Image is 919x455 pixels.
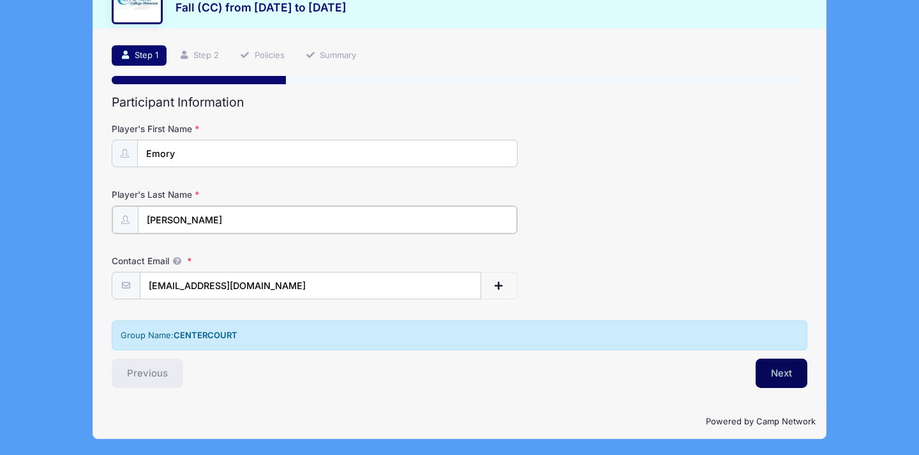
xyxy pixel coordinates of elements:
[297,45,364,66] a: Summary
[112,95,807,110] h2: Participant Information
[112,45,167,66] a: Step 1
[756,359,807,388] button: Next
[232,45,293,66] a: Policies
[112,123,343,135] label: Player's First Name
[112,188,343,201] label: Player's Last Name
[174,330,237,340] strong: CENTERCOURT
[138,206,517,234] input: Player's Last Name
[103,415,816,428] p: Powered by Camp Network
[140,272,481,299] input: email@email.com
[176,1,347,14] h3: Fall (CC) from [DATE] to [DATE]
[137,140,518,167] input: Player's First Name
[171,45,228,66] a: Step 2
[112,255,343,267] label: Contact Email
[112,320,807,351] div: Group Name:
